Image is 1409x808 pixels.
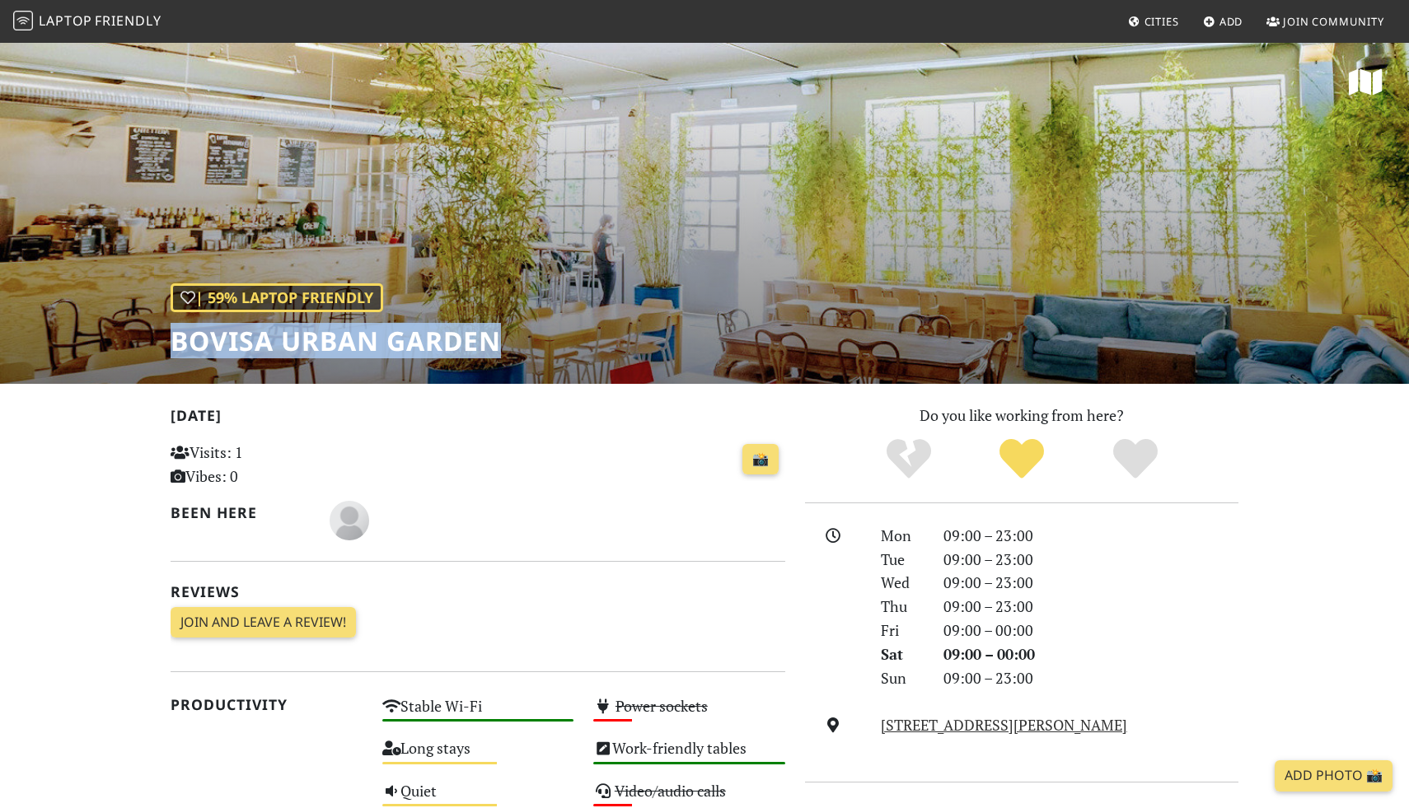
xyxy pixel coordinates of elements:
[615,781,726,801] s: Video/audio calls
[616,696,708,716] s: Power sockets
[171,696,363,713] h2: Productivity
[171,407,785,431] h2: [DATE]
[171,325,501,357] h1: Bovisa Urban Garden
[1121,7,1186,36] a: Cities
[871,666,934,690] div: Sun
[852,437,966,482] div: No
[372,735,584,777] div: Long stays
[1196,7,1250,36] a: Add
[1079,437,1192,482] div: Definitely!
[805,404,1238,427] p: Do you like working from here?
[330,509,369,529] span: Fabio Maffione
[871,524,934,548] div: Mon
[742,444,779,475] a: 📸
[171,607,356,638] a: Join and leave a review!
[871,571,934,595] div: Wed
[934,619,1248,642] div: 09:00 – 00:00
[871,642,934,666] div: Sat
[871,619,934,642] div: Fri
[39,12,92,30] span: Laptop
[330,501,369,540] img: blank-535327c66bd565773addf3077783bbfce4b00ec00e9fd257753287c682c7fa38.png
[171,583,785,600] h2: Reviews
[13,11,33,30] img: LaptopFriendly
[583,735,795,777] div: Work-friendly tables
[934,571,1248,595] div: 09:00 – 23:00
[372,693,584,735] div: Stable Wi-Fi
[934,642,1248,666] div: 09:00 – 00:00
[1260,7,1391,36] a: Join Community
[171,441,363,488] p: Visits: 1 Vibes: 0
[13,7,161,36] a: LaptopFriendly LaptopFriendly
[171,504,310,521] h2: Been here
[881,715,1127,735] a: [STREET_ADDRESS][PERSON_NAME]
[934,595,1248,619] div: 09:00 – 23:00
[934,548,1248,572] div: 09:00 – 23:00
[965,437,1079,482] div: Yes
[95,12,161,30] span: Friendly
[171,283,383,312] div: | 59% Laptop Friendly
[934,666,1248,690] div: 09:00 – 23:00
[871,595,934,619] div: Thu
[1145,14,1179,29] span: Cities
[934,524,1248,548] div: 09:00 – 23:00
[871,548,934,572] div: Tue
[1283,14,1384,29] span: Join Community
[1219,14,1243,29] span: Add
